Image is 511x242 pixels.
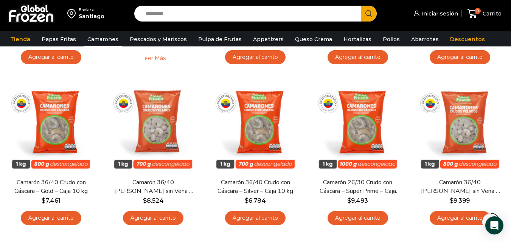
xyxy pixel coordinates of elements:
[419,178,501,196] a: Camarón 36/40 [PERSON_NAME] sin Vena – Gold – Caja 10 kg
[6,32,34,46] a: Tienda
[450,197,470,204] bdi: 9.399
[42,197,45,204] span: $
[214,178,296,196] a: Camarón 36/40 Crudo con Cáscara – Silver – Caja 10 kg
[194,32,245,46] a: Pulpa de Frutas
[446,32,489,46] a: Descuentos
[340,32,375,46] a: Hortalizas
[347,197,351,204] span: $
[245,197,249,204] span: $
[225,211,286,225] a: Agregar al carrito: “Camarón 36/40 Crudo con Cáscara - Silver - Caja 10 kg”
[475,8,481,14] span: 0
[412,6,458,21] a: Iniciar sesión
[347,197,368,204] bdi: 9.493
[291,32,336,46] a: Queso Crema
[129,50,177,66] a: Leé más sobre “Camarón 36/40 Crudo Pelado sin Vena - Super Prime - Caja 10 kg”
[430,211,490,225] a: Agregar al carrito: “Camarón 36/40 Crudo Pelado sin Vena - Gold - Caja 10 kg”
[407,32,443,46] a: Abarrotes
[42,197,61,204] bdi: 7.461
[143,197,164,204] bdi: 8.524
[112,178,194,196] a: Camarón 36/40 [PERSON_NAME] sin Vena – Silver – Caja 10 kg
[249,32,287,46] a: Appetizers
[21,50,81,64] a: Agregar al carrito: “Camarón Large Cocido Pelado sin Vena - Bronze - Caja 10 kg”
[481,10,502,17] span: Carrito
[126,32,191,46] a: Pescados y Mariscos
[38,32,80,46] a: Papas Fritas
[21,211,81,225] a: Agregar al carrito: “Camarón 36/40 Crudo con Cáscara - Gold - Caja 10 kg”
[328,50,388,64] a: Agregar al carrito: “Camarón Medium Crudo Pelado sin Vena - Silver - Caja 10 kg”
[379,32,404,46] a: Pollos
[466,5,503,23] a: 0 Carrito
[361,6,377,22] button: Search button
[79,7,104,12] div: Enviar a
[225,50,286,64] a: Agregar al carrito: “Camarón 36/40 Crudo con Cáscara - Bronze - Caja 10 kg”
[450,197,454,204] span: $
[10,178,92,196] a: Camarón 36/40 Crudo con Cáscara – Gold – Caja 10 kg
[430,50,490,64] a: Agregar al carrito: “Camarón 26/30 Crudo con Cáscara - Gold - Caja 10 kg”
[419,10,458,17] span: Iniciar sesión
[485,216,503,234] div: Open Intercom Messenger
[317,178,399,196] a: Camarón 26/30 Crudo con Cáscara – Super Prime – Caja 10 kg
[245,197,266,204] bdi: 6.784
[79,12,104,20] div: Santiago
[84,32,122,46] a: Camarones
[143,197,147,204] span: $
[67,7,79,20] img: address-field-icon.svg
[123,211,183,225] a: Agregar al carrito: “Camarón 36/40 Crudo Pelado sin Vena - Silver - Caja 10 kg”
[328,211,388,225] a: Agregar al carrito: “Camarón 26/30 Crudo con Cáscara - Super Prime - Caja 10 kg”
